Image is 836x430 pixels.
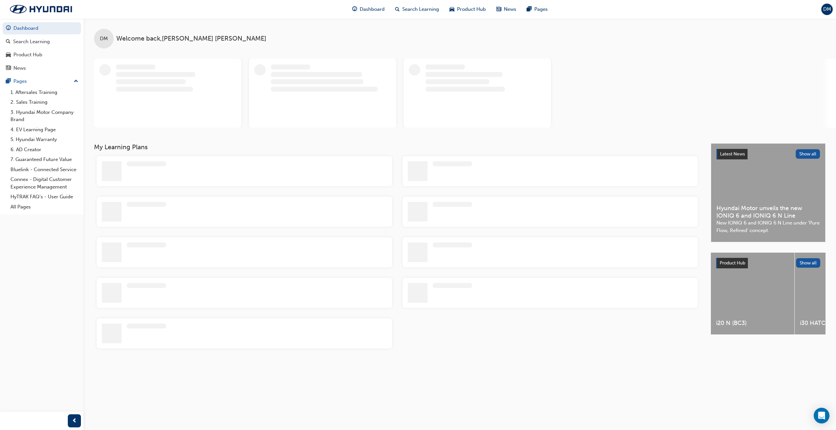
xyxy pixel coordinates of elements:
a: 1. Aftersales Training [8,87,81,98]
a: 7. Guaranteed Future Value [8,154,81,165]
span: pages-icon [6,79,11,84]
a: 6. AD Creator [8,145,81,155]
span: car-icon [6,52,11,58]
span: news-icon [6,65,11,71]
span: Hyundai Motor unveils the new IONIQ 6 and IONIQ 6 N Line [716,205,820,219]
span: prev-icon [72,417,77,425]
button: DM [821,4,833,15]
span: up-icon [74,77,78,86]
div: Pages [13,78,27,85]
a: Connex - Digital Customer Experience Management [8,174,81,192]
a: News [3,62,81,74]
a: 5. Hyundai Warranty [8,134,81,145]
span: News [504,6,516,13]
span: search-icon [395,5,400,13]
button: Pages [3,75,81,87]
button: Show all [796,258,821,268]
a: Product HubShow all [716,258,820,268]
button: Show all [796,149,820,159]
span: Welcome back , [PERSON_NAME] [PERSON_NAME] [116,35,266,43]
span: Latest News [720,151,745,157]
a: pages-iconPages [522,3,553,16]
span: DM [100,35,108,43]
img: Trak [3,2,79,16]
span: news-icon [496,5,501,13]
a: 4. EV Learning Page [8,125,81,135]
a: Bluelink - Connected Service [8,165,81,175]
a: 2. Sales Training [8,97,81,107]
a: i20 N (BC3) [711,253,794,334]
a: 3. Hyundai Motor Company Brand [8,107,81,125]
span: Dashboard [360,6,385,13]
span: i20 N (BC3) [716,319,789,327]
a: Dashboard [3,22,81,34]
span: DM [823,6,831,13]
a: car-iconProduct Hub [444,3,491,16]
div: Open Intercom Messenger [814,408,829,423]
span: Product Hub [720,260,745,266]
span: search-icon [6,39,10,45]
span: guage-icon [352,5,357,13]
a: Latest NewsShow allHyundai Motor unveils the new IONIQ 6 and IONIQ 6 N LineNew IONIQ 6 and IONIQ ... [711,143,826,242]
a: Search Learning [3,36,81,48]
button: DashboardSearch LearningProduct HubNews [3,21,81,75]
a: Product Hub [3,49,81,61]
span: New IONIQ 6 and IONIQ 6 N Line under ‘Pure Flow, Refined’ concept. [716,219,820,234]
span: pages-icon [527,5,532,13]
span: Search Learning [402,6,439,13]
a: Latest NewsShow all [716,149,820,159]
span: guage-icon [6,26,11,31]
a: search-iconSearch Learning [390,3,444,16]
a: HyTRAK FAQ's - User Guide [8,192,81,202]
a: guage-iconDashboard [347,3,390,16]
a: All Pages [8,202,81,212]
a: news-iconNews [491,3,522,16]
span: car-icon [449,5,454,13]
div: News [13,64,26,72]
h3: My Learning Plans [94,143,700,151]
span: Pages [534,6,548,13]
span: Product Hub [457,6,486,13]
div: Product Hub [13,51,42,59]
div: Search Learning [13,38,50,45]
